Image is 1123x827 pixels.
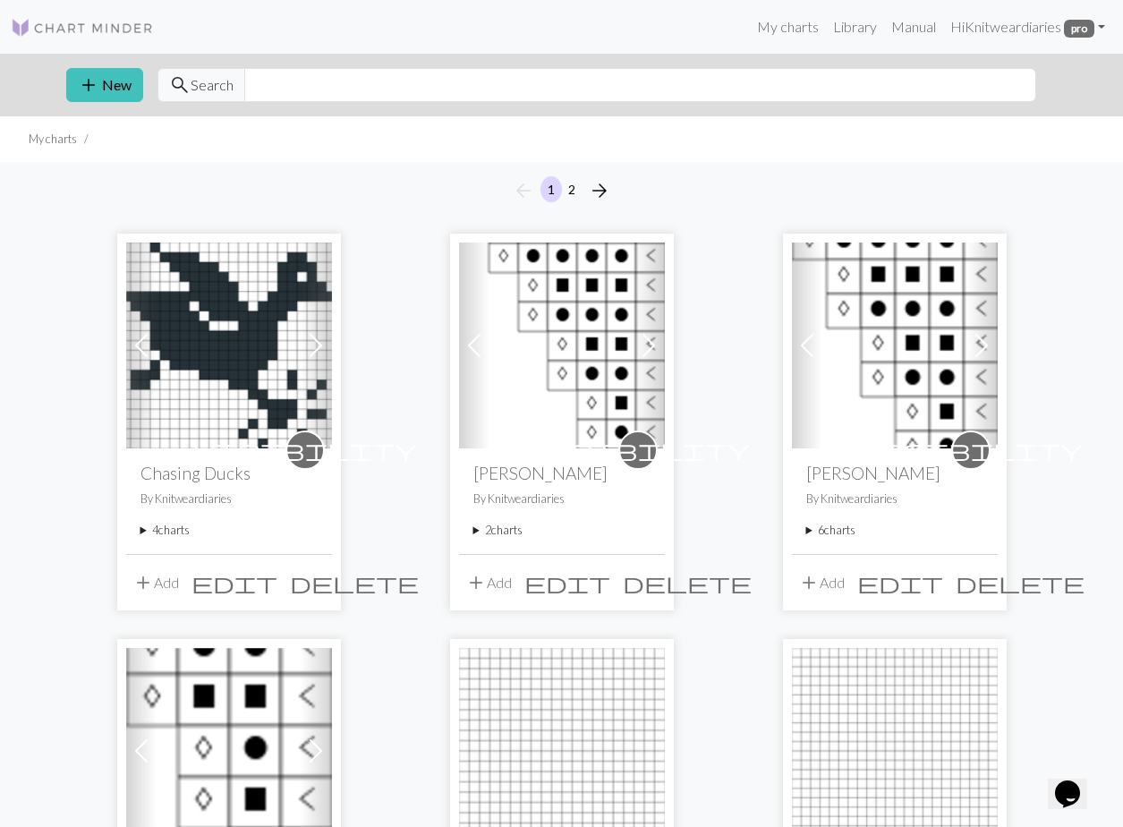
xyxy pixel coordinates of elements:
[623,570,752,595] span: delete
[750,9,826,45] a: My charts
[126,335,332,352] a: Chasing Ducks
[459,243,665,448] img: Base Triangle (1)
[290,570,419,595] span: delete
[540,176,562,202] button: 1
[884,9,943,45] a: Manual
[526,432,750,468] i: private
[185,566,284,600] button: Edit
[857,570,943,595] span: edit
[11,17,154,38] img: Logo
[191,572,277,593] i: Edit
[859,436,1083,464] span: visibility
[191,74,234,96] span: Search
[949,566,1091,600] button: Delete
[526,436,750,464] span: visibility
[140,463,318,483] h2: Chasing Ducks
[561,176,583,202] button: 2
[459,566,518,600] button: Add
[857,572,943,593] i: Edit
[859,432,1083,468] i: private
[524,572,610,593] i: Edit
[126,740,332,757] a: Base triangle
[459,740,665,757] a: Waffel bbq!!!!
[792,566,851,600] button: Add
[193,432,417,468] i: private
[589,180,610,201] i: Next
[191,570,277,595] span: edit
[126,566,185,600] button: Add
[473,490,651,507] p: By Knitweardiaries
[140,522,318,539] summary: 4charts
[506,176,617,205] nav: Page navigation
[524,570,610,595] span: edit
[518,566,617,600] button: Edit
[78,72,99,98] span: add
[617,566,758,600] button: Delete
[1064,20,1094,38] span: pro
[473,522,651,539] summary: 2charts
[1048,755,1105,809] iframe: chat widget
[169,72,191,98] span: search
[851,566,949,600] button: Edit
[66,68,143,102] button: New
[806,463,983,483] h2: [PERSON_NAME]
[193,436,417,464] span: visibility
[589,178,610,203] span: arrow_forward
[29,131,77,148] li: My charts
[806,490,983,507] p: By Knitweardiaries
[798,570,820,595] span: add
[792,740,998,757] a: Flowers Maybe
[826,9,884,45] a: Library
[459,335,665,352] a: Base Triangle (1)
[132,570,154,595] span: add
[473,463,651,483] h2: [PERSON_NAME]
[806,522,983,539] summary: 6charts
[465,570,487,595] span: add
[943,9,1112,45] a: HiKnitweardiaries pro
[792,335,998,352] a: Base Triangle
[140,490,318,507] p: By Knitweardiaries
[792,243,998,448] img: Base Triangle
[284,566,425,600] button: Delete
[126,243,332,448] img: Chasing Ducks
[956,570,1085,595] span: delete
[582,176,617,205] button: Next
